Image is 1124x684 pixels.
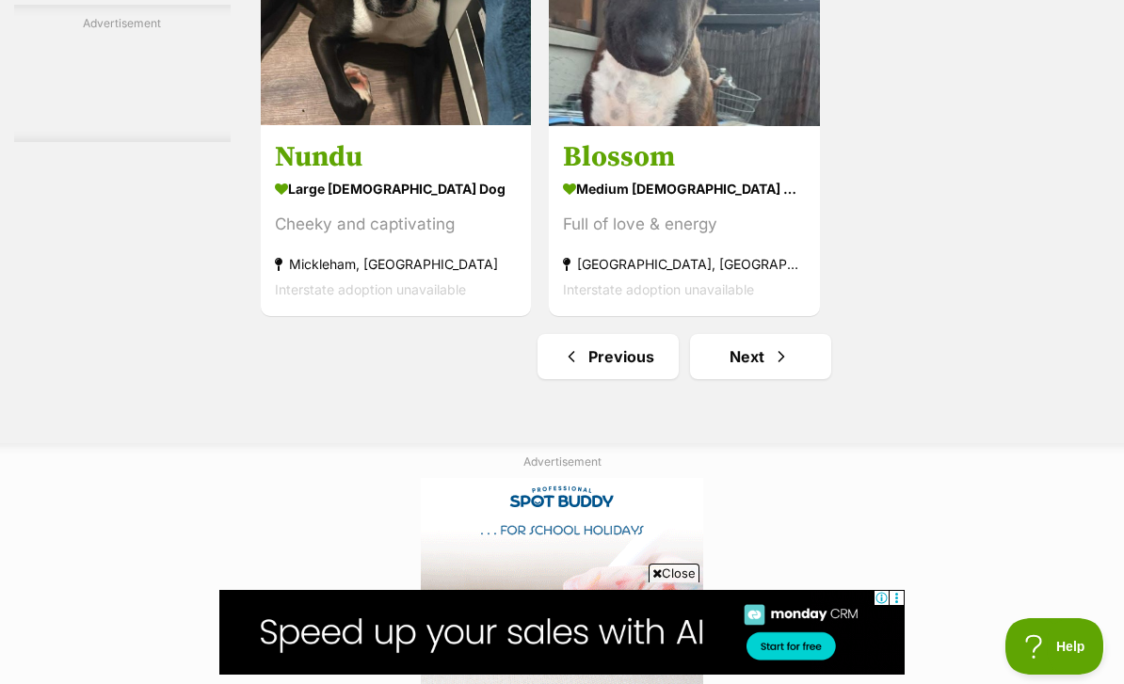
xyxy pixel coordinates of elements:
span: Close [649,564,699,582]
h3: Nundu [275,138,517,174]
a: Blossom medium [DEMOGRAPHIC_DATA] Dog Full of love & energy [GEOGRAPHIC_DATA], [GEOGRAPHIC_DATA] ... [549,124,820,315]
div: Advertisement [14,5,231,142]
iframe: Help Scout Beacon - Open [1005,618,1105,675]
div: Cheeky and captivating [275,211,517,236]
div: Full of love & energy [563,211,806,236]
strong: medium [DEMOGRAPHIC_DATA] Dog [563,174,806,201]
iframe: Advertisement [219,590,905,675]
span: Interstate adoption unavailable [275,280,466,296]
strong: [GEOGRAPHIC_DATA], [GEOGRAPHIC_DATA] [563,250,806,276]
span: Interstate adoption unavailable [563,280,754,296]
nav: Pagination [259,334,1110,379]
strong: Mickleham, [GEOGRAPHIC_DATA] [275,250,517,276]
a: Previous page [538,334,679,379]
h3: Blossom [563,138,806,174]
a: Nundu large [DEMOGRAPHIC_DATA] Dog Cheeky and captivating Mickleham, [GEOGRAPHIC_DATA] Interstate... [261,124,531,315]
strong: large [DEMOGRAPHIC_DATA] Dog [275,174,517,201]
a: Next page [690,334,831,379]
